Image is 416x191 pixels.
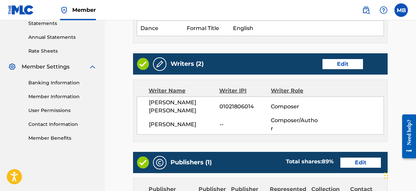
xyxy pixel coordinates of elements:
[322,158,334,165] span: 89 %
[377,3,390,17] div: Help
[137,157,149,168] img: Valid
[28,93,97,100] a: Member Information
[397,109,416,163] iframe: Resource Center
[171,60,204,68] h5: Writers (2)
[137,21,183,36] td: Dance
[183,21,230,36] td: Formal Title
[149,120,219,129] span: [PERSON_NAME]
[88,63,97,71] img: expand
[137,58,149,70] img: Valid
[28,79,97,86] a: Banking Information
[380,6,388,14] img: help
[149,99,219,115] span: [PERSON_NAME] [PERSON_NAME]
[340,158,381,168] a: Edit
[271,116,318,133] span: Composer/Author
[219,103,271,111] span: 01021806014
[359,3,373,17] a: Public Search
[28,135,97,142] a: Member Benefits
[60,6,68,14] img: Top Rightsholder
[28,20,97,27] a: Statements
[171,159,212,166] h5: Publishers (1)
[8,63,16,71] img: Member Settings
[22,63,70,71] span: Member Settings
[362,6,370,14] img: search
[28,34,97,41] a: Annual Statements
[382,159,416,191] iframe: Chat Widget
[230,21,384,36] td: English
[286,158,334,166] div: Total shares:
[28,107,97,114] a: User Permissions
[156,159,164,167] img: Publishers
[219,87,271,95] div: Writer IPI
[28,121,97,128] a: Contact Information
[394,3,408,17] div: User Menu
[322,59,363,69] a: Edit
[72,6,96,14] span: Member
[219,120,271,129] span: --
[149,87,219,95] div: Writer Name
[156,60,164,68] img: Writers
[271,87,318,95] div: Writer Role
[8,5,34,15] img: MLC Logo
[271,103,318,111] span: Composer
[28,48,97,55] a: Rate Sheets
[384,165,388,186] div: Drag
